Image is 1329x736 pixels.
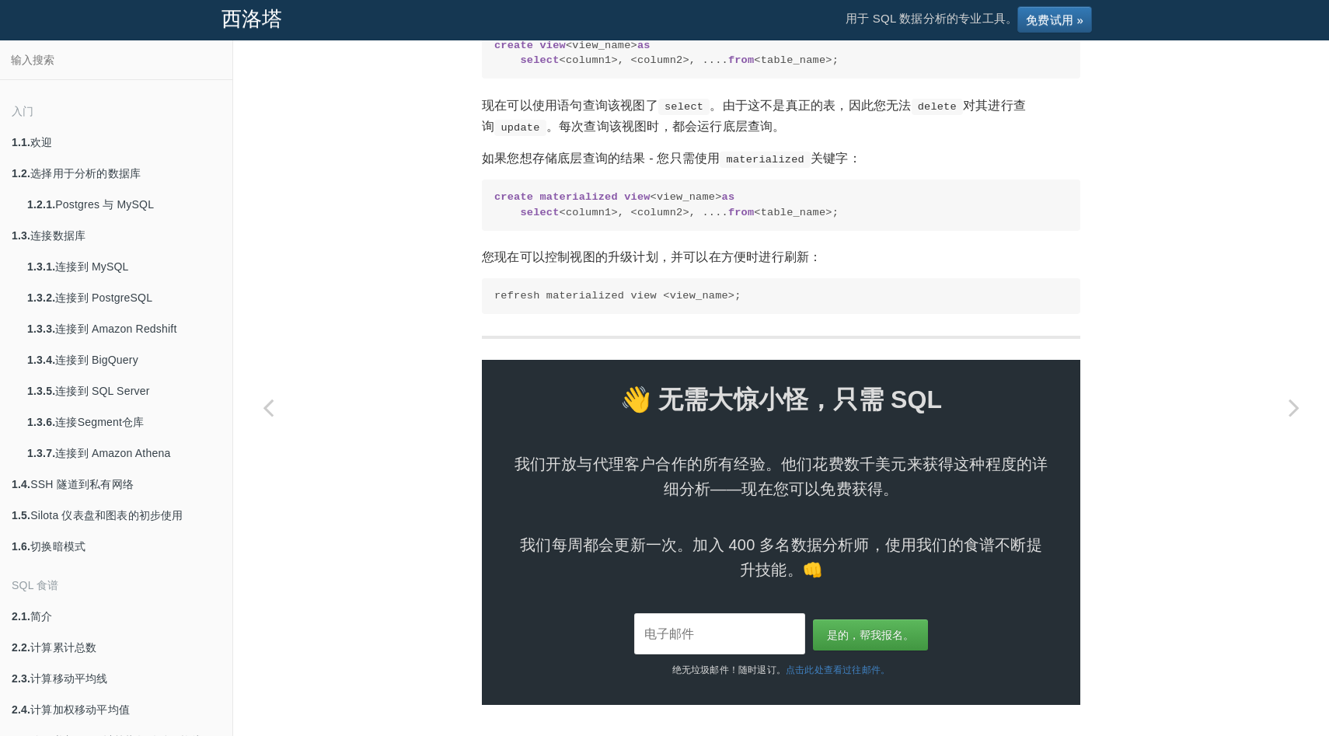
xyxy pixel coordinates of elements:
span: view [624,191,650,203]
font: 简介 [30,610,52,623]
input: 是的，帮我报名。 [813,619,928,651]
font: 1.6. [12,540,30,553]
span: view [540,40,566,51]
font: 如果您想存储底层查询的结果 - 您只需使用 [482,152,720,165]
font: 1.3.1. [27,260,55,273]
font: 选择用于分析的数据库 [30,167,141,180]
a: 1.3.1.连接到 MySQL [16,251,232,282]
span: create [494,40,533,51]
span: materialized [540,191,618,203]
font: 您现在可以控制视图的升级计划，并可以在方便时进行刷新： [482,250,821,263]
input: 输入搜索 [5,45,228,75]
font: 👋 无需大惊小怪，只需 SQL [620,385,943,413]
span: as [637,40,651,51]
font: 1.5. [12,509,30,521]
span: as [722,191,735,203]
font: 2.3. [12,672,30,685]
font: 西洛塔 [221,7,283,30]
font: 1.3.3. [27,323,55,335]
code: select [658,99,710,114]
a: 点击此处查看过往邮件。 [786,664,890,675]
a: 上一页：估算需求曲线和利润最大化定价 [233,79,303,736]
font: 连接到 Amazon Athena [55,447,170,459]
code: delete [912,99,964,114]
iframe: Drift Widget聊天控制器 [1251,658,1310,717]
font: 连接到 SQL Server [55,385,149,397]
font: 。每次查询该视图时，都会运行底层查询。 [546,120,786,133]
span: select [520,54,559,66]
span: select [520,207,559,218]
font: 1.1. [12,136,30,148]
font: Postgres 与 MySQL [55,198,154,211]
font: 1.3.7. [27,447,55,459]
font: 入门 [12,105,33,117]
a: 1.3.4.连接到 BigQuery [16,344,232,375]
input: 电子邮件 [634,613,805,654]
font: Silota 仪表盘和图表的初步使用 [30,509,183,521]
a: 1.3.6.连接Segment仓库 [16,406,232,438]
a: 1.2.1.Postgres 与 MySQL [16,189,232,220]
font: 1.3. [12,229,30,242]
code: materialized [720,152,811,167]
span: create [494,191,533,203]
font: 计算加权移动平均值 [30,703,130,716]
a: 免费试用 » [1017,6,1092,33]
font: 免费试用 » [1026,13,1083,26]
font: 1.3.4. [27,354,55,366]
font: 关键字： [811,152,861,165]
font: 1.3.6. [27,416,55,428]
font: 绝无垃圾邮件！随时退订。 [672,664,786,675]
font: 切换暗模式 [30,540,85,553]
font: 2.2. [12,641,30,654]
font: 1.2.1. [27,198,55,211]
font: 我们开放与代理客户合作的所有经验。他们花费数千美元来获得这种程度的详细分析——现在您可以免费获得。 [515,455,1048,497]
font: 计算累计总数 [30,641,96,654]
span: from [728,54,754,66]
font: 连接Segment仓库 [55,416,144,428]
font: 连接到 PostgreSQL [55,291,152,304]
span: from [728,207,754,218]
font: SQL 食谱 [12,579,59,591]
a: 下一页：使用 AWS Athena 了解您的 AWS 账单 [1259,79,1329,736]
font: 1.3.5. [27,385,55,397]
font: 欢迎 [30,136,52,148]
font: 2.1. [12,610,30,623]
font: 2.4. [12,703,30,716]
code: <view_name> <column1>, <column2>, .... <table_name>; [494,190,1068,220]
code: update [494,120,546,135]
font: SSH 隧道到私有网络 [30,478,134,490]
font: 连接到 MySQL [55,260,128,273]
font: 连接到 BigQuery [55,354,138,366]
code: <view_name> <column1>, <column2>, .... <table_name>; [494,38,1068,68]
font: 计算移动平均线 [30,672,107,685]
code: refresh materialized view <view_name>; [494,288,1068,303]
font: 用于 SQL 数据分析的专业工具。 [846,12,1017,25]
font: 1.3.2. [27,291,55,304]
a: 1.3.3.连接到 Amazon Redshift [16,313,232,344]
font: 1.4. [12,478,30,490]
a: 1.3.2.连接到 PostgreSQL [16,282,232,313]
a: 1.3.5.连接到 SQL Server [16,375,232,406]
font: 。由于这不是真正的表，因此您无法 [710,99,911,112]
font: 现在可以使用语句查询该视图了 [482,99,658,112]
font: 连接到 Amazon Redshift [55,323,176,335]
a: 1.3.7.连接到 Amazon Athena [16,438,232,469]
font: 1.2. [12,167,30,180]
font: 连接数据库 [30,229,85,242]
font: 我们每周都会更新一次。加入 400 多名数据分析师，使用我们的食谱不断提升技能。👊 [520,536,1042,578]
